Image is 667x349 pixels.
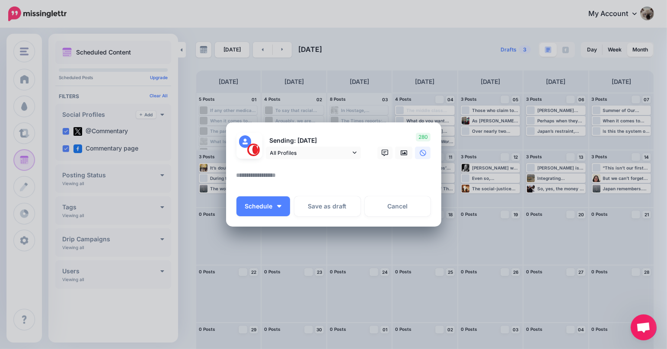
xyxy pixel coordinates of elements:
button: Schedule [236,196,290,216]
span: 280 [416,133,431,141]
img: arrow-down-white.png [277,205,281,208]
button: Save as draft [294,196,361,216]
img: user_default_image.png [239,135,252,148]
p: Sending: [DATE] [266,136,361,146]
a: All Profiles [266,147,361,159]
img: 291864331_468958885230530_187971914351797662_n-bsa127305.png [247,144,260,156]
a: Cancel [365,196,431,216]
span: Schedule [245,203,273,209]
span: All Profiles [270,148,351,157]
